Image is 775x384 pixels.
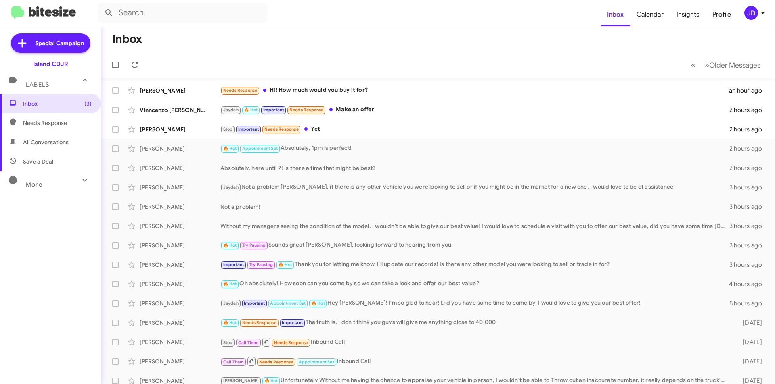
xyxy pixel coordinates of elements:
div: The truth is, I don't think you guys will give me anything close to 40,000 [220,318,730,327]
span: (3) [84,100,92,108]
div: Absolutely, 1pm is perfect! [220,144,729,153]
div: 3 hours ago [729,183,769,191]
div: [PERSON_NAME] [140,125,220,133]
span: 🔥 Hot [223,281,237,286]
div: 2 hours ago [729,106,769,114]
div: [PERSON_NAME] [140,164,220,172]
div: [PERSON_NAME] [140,299,220,307]
span: Save a Deal [23,158,53,166]
span: Appointment Set [270,301,306,306]
div: 3 hours ago [729,203,769,211]
div: Without my managers seeing the condition of the model, I wouldn't be able to give our best value!... [220,222,729,230]
span: 🔥 Hot [278,262,292,267]
div: [PERSON_NAME] [140,145,220,153]
div: Hey [PERSON_NAME]! I'm so glad to hear! Did you have some time to come by, I would love to give y... [220,299,729,308]
span: 🔥 Hot [223,320,237,325]
a: Insights [670,3,706,26]
div: Make an offer [220,105,729,114]
div: 2 hours ago [729,164,769,172]
a: Inbox [601,3,630,26]
span: 🔥 Hot [223,243,237,248]
div: Sounds great [PERSON_NAME], looking forward to hearing from you! [220,241,729,250]
div: Oh absolutely! How soon can you come by so we can take a look and offer our best value? [220,279,729,289]
h1: Inbox [112,33,142,46]
span: Stop [223,340,233,345]
span: « [691,60,695,70]
div: [PERSON_NAME] [140,203,220,211]
div: Not a problem! [220,203,729,211]
span: Needs Response [289,107,324,112]
div: 3 hours ago [729,222,769,230]
span: Important [263,107,284,112]
span: Stop [223,127,233,132]
span: Call Them [223,359,244,365]
div: 5 hours ago [729,299,769,307]
span: Appointment Set [242,146,278,151]
div: [PERSON_NAME] [140,338,220,346]
div: JD [744,6,758,20]
div: 2 hours ago [729,125,769,133]
div: 3 hours ago [729,261,769,269]
div: 4 hours ago [729,280,769,288]
div: an hour ago [729,87,769,95]
div: 3 hours ago [729,241,769,249]
span: Appointment Set [299,359,334,365]
div: Hi! How much would you buy it for? [220,86,729,95]
span: » [705,60,709,70]
span: More [26,181,42,188]
span: Try Pausing [249,262,273,267]
span: Needs Response [223,88,258,93]
span: [PERSON_NAME] [223,378,259,383]
span: Important [223,262,244,267]
div: Inbound Call [220,337,730,347]
span: Labels [26,81,49,88]
span: Needs Response [264,127,299,132]
div: 2 hours ago [729,145,769,153]
div: [DATE] [730,357,769,365]
span: Needs Response [259,359,293,365]
input: Search [98,3,267,23]
div: Yet [220,125,729,134]
span: Jaydah [223,185,239,190]
div: [PERSON_NAME] [140,261,220,269]
span: Needs Response [23,119,92,127]
span: 🔥 Hot [264,378,278,383]
div: Vinncenzo [PERSON_NAME] [140,106,220,114]
span: Jaydah [223,301,239,306]
div: [DATE] [730,319,769,327]
button: Next [700,57,765,73]
div: Thank you for letting me know, I'll update our records! Is there any other model you were looking... [220,260,729,269]
div: Island CDJR [33,60,68,68]
span: Inbox [23,100,92,108]
span: Try Pausing [242,243,266,248]
div: [PERSON_NAME] [140,241,220,249]
div: [PERSON_NAME] [140,280,220,288]
nav: Page navigation example [687,57,765,73]
span: 🔥 Hot [223,146,237,151]
div: [PERSON_NAME] [140,222,220,230]
span: Special Campaign [35,39,84,47]
a: Calendar [630,3,670,26]
a: Special Campaign [11,33,90,53]
button: Previous [686,57,700,73]
span: Important [244,301,265,306]
div: Inbound Call [220,356,730,366]
a: Profile [706,3,737,26]
div: [PERSON_NAME] [140,319,220,327]
div: Absolutely, here until 7! Is there a time that might be best? [220,164,729,172]
span: Call Them [238,340,259,345]
span: 🔥 Hot [311,301,325,306]
span: Jaydah [223,107,239,112]
div: Not a problem [PERSON_NAME], if there is any other vehicle you were looking to sell or if you mig... [220,183,729,192]
div: [DATE] [730,338,769,346]
span: Needs Response [242,320,276,325]
span: 🔥 Hot [244,107,258,112]
span: Needs Response [274,340,308,345]
span: Important [282,320,303,325]
div: [PERSON_NAME] [140,183,220,191]
span: Important [238,127,259,132]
